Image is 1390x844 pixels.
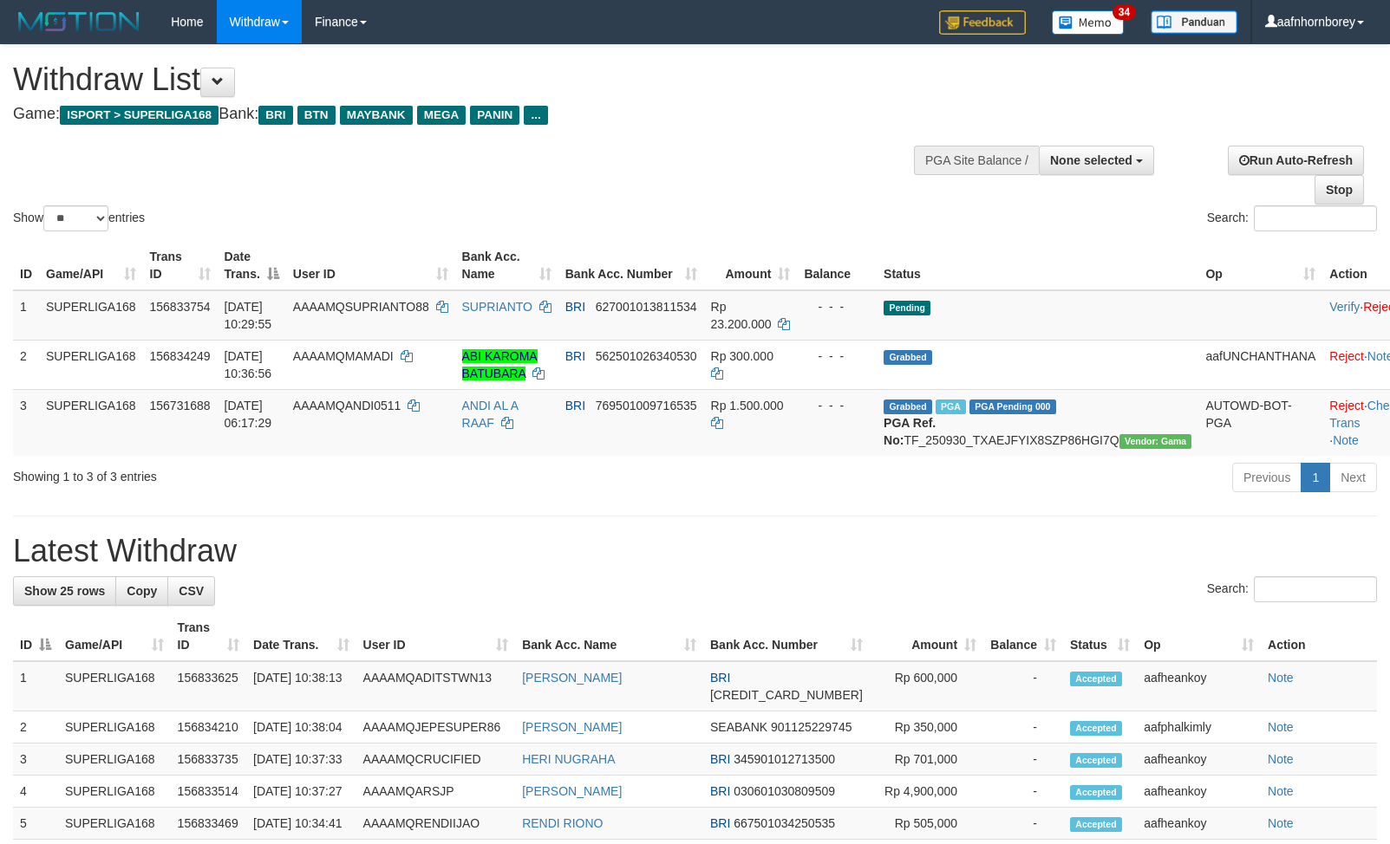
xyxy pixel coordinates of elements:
span: Accepted [1070,672,1122,686]
td: SUPERLIGA168 [58,661,171,711]
a: Reject [1329,349,1364,363]
td: 156833469 [171,808,246,840]
a: Verify [1329,300,1360,314]
span: Copy 562501026340530 to clipboard [596,349,697,363]
th: Trans ID: activate to sort column ascending [171,612,246,661]
a: Note [1268,752,1294,766]
a: Reject [1329,399,1364,412]
span: AAAAMQANDI0511 [293,399,401,412]
span: MEGA [417,106,467,125]
td: AAAAMQADITSTWN13 [356,661,516,711]
span: 156834249 [150,349,211,363]
span: BTN [297,106,336,125]
span: [DATE] 10:29:55 [225,300,272,331]
span: MAYBANK [340,106,413,125]
span: Copy 769501009716535 to clipboard [596,399,697,412]
td: AAAAMQARSJP [356,776,516,808]
th: Game/API: activate to sort column ascending [58,612,171,661]
td: AAAAMQRENDIIJAO [356,808,516,840]
span: Marked by aafromsomean [936,399,966,414]
td: Rp 4,900,000 [870,776,983,808]
span: BRI [710,671,730,685]
th: Op: activate to sort column ascending [1198,241,1322,290]
span: Grabbed [884,350,932,365]
div: - - - [804,347,870,365]
input: Search: [1254,205,1377,231]
th: Op: activate to sort column ascending [1137,612,1261,661]
td: Rp 350,000 [870,711,983,743]
span: BRI [565,349,585,363]
span: AAAAMQMAMADI [293,349,394,363]
span: BRI [710,752,730,766]
span: Accepted [1070,817,1122,832]
td: 156833514 [171,776,246,808]
span: BRI [565,399,585,412]
span: SEABANK [710,720,767,734]
td: - [983,661,1063,711]
td: 2 [13,711,58,743]
a: ABI KAROMA BATUBARA [462,349,538,380]
span: CSV [179,584,204,598]
td: [DATE] 10:37:27 [246,776,356,808]
th: Game/API: activate to sort column ascending [39,241,143,290]
span: Copy 667501034250535 to clipboard [734,816,835,830]
th: Status: activate to sort column ascending [1063,612,1137,661]
a: Note [1333,433,1359,447]
span: Rp 1.500.000 [711,399,784,412]
h4: Game: Bank: [13,106,910,123]
th: Balance [797,241,877,290]
td: Rp 701,000 [870,743,983,776]
span: PGA Pending [969,399,1056,414]
div: - - - [804,298,870,315]
div: PGA Site Balance / [914,146,1039,175]
td: 156833735 [171,743,246,776]
img: Button%20Memo.svg [1052,10,1125,35]
th: Bank Acc. Number: activate to sort column ascending [703,612,870,661]
td: AAAAMQJEPESUPER86 [356,711,516,743]
span: BRI [258,106,292,125]
span: Show 25 rows [24,584,105,598]
span: Rp 300.000 [711,349,773,363]
td: Rp 505,000 [870,808,983,840]
span: Pending [884,301,930,315]
td: TF_250930_TXAEJFYIX8SZP86HGI7Q [877,389,1198,456]
td: 3 [13,389,39,456]
th: Date Trans.: activate to sort column ascending [246,612,356,661]
span: Copy 901125229745 to clipboard [771,720,852,734]
td: 156833625 [171,661,246,711]
span: Copy 030601030809509 to clipboard [734,784,835,798]
img: panduan.png [1151,10,1237,34]
td: SUPERLIGA168 [39,389,143,456]
span: None selected [1050,153,1132,167]
span: ... [524,106,547,125]
td: 1 [13,661,58,711]
span: ISPORT > SUPERLIGA168 [60,106,219,125]
a: Run Auto-Refresh [1228,146,1364,175]
a: HERI NUGRAHA [522,752,615,766]
a: Copy [115,576,168,606]
td: [DATE] 10:38:04 [246,711,356,743]
span: 156833754 [150,300,211,314]
img: MOTION_logo.png [13,9,145,35]
span: Copy 345901012713500 to clipboard [734,752,835,766]
td: aafheankoy [1137,776,1261,808]
span: [DATE] 10:36:56 [225,349,272,380]
td: 1 [13,290,39,341]
span: Vendor URL: https://trx31.1velocity.biz [1119,434,1192,449]
span: PANIN [470,106,519,125]
td: SUPERLIGA168 [39,290,143,341]
a: Stop [1315,175,1364,205]
h1: Latest Withdraw [13,534,1377,568]
th: Amount: activate to sort column ascending [870,612,983,661]
td: - [983,808,1063,840]
b: PGA Ref. No: [884,416,936,447]
th: Balance: activate to sort column ascending [983,612,1063,661]
span: Rp 23.200.000 [711,300,772,331]
td: 4 [13,776,58,808]
input: Search: [1254,576,1377,602]
span: BRI [710,784,730,798]
td: aafUNCHANTHANA [1198,340,1322,389]
td: SUPERLIGA168 [58,743,171,776]
th: Date Trans.: activate to sort column descending [218,241,286,290]
td: SUPERLIGA168 [58,808,171,840]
